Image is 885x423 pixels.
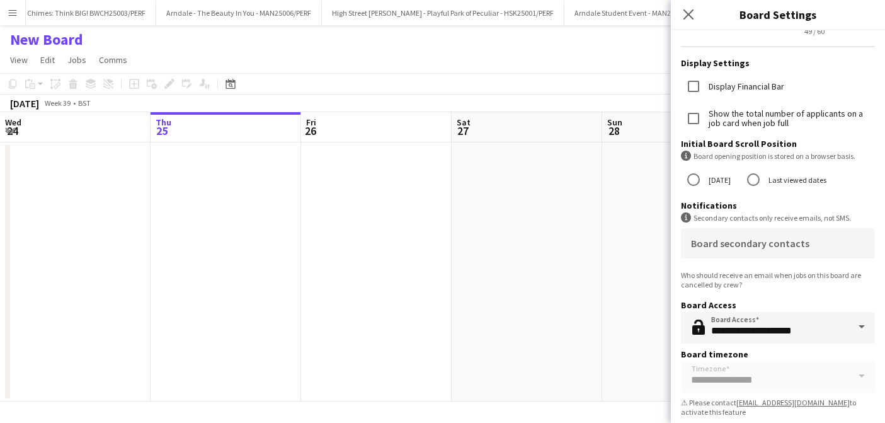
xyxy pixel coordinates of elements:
[156,117,171,128] span: Thu
[67,54,86,66] span: Jobs
[681,270,875,289] div: Who should receive an email when jobs on this board are cancelled by crew?
[5,117,21,128] span: Wed
[42,98,73,108] span: Week 39
[35,52,60,68] a: Edit
[681,151,875,161] div: Board opening position is stored on a browser basis.
[681,138,875,149] h3: Initial Board Scroll Position
[322,1,564,25] button: High Street [PERSON_NAME] - Playful Park of Peculiar - HSK25001/PERF
[78,98,91,108] div: BST
[671,6,885,23] h3: Board Settings
[156,1,322,25] button: Arndale - The Beauty In You - MAN25006/PERF
[681,349,875,360] h3: Board timezone
[10,30,83,49] h1: New Board
[706,82,784,91] label: Display Financial Bar
[5,52,33,68] a: View
[10,54,28,66] span: View
[607,117,622,128] span: Sun
[706,109,875,128] label: Show the total number of applicants on a job card when job full
[605,124,622,138] span: 28
[62,52,91,68] a: Jobs
[766,170,826,190] label: Last viewed dates
[10,97,39,110] div: [DATE]
[455,124,471,138] span: 27
[304,124,316,138] span: 26
[691,237,809,250] mat-label: Board secondary contacts
[154,124,171,138] span: 25
[736,398,850,407] a: [EMAIL_ADDRESS][DOMAIN_NAME]
[564,1,714,25] button: Arndale Student Event - MAN25007/PERF
[94,52,132,68] a: Comms
[99,54,127,66] span: Comms
[681,398,875,417] div: ⚠ Please contact to activate this feature
[681,299,875,311] h3: Board Access
[706,170,731,190] label: [DATE]
[40,54,55,66] span: Edit
[3,124,21,138] span: 24
[681,200,875,211] h3: Notifications
[306,117,316,128] span: Fri
[681,57,875,69] h3: Display Settings
[681,212,875,223] div: Secondary contacts only receive emails, not SMS.
[457,117,471,128] span: Sat
[794,26,835,36] span: 49 / 60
